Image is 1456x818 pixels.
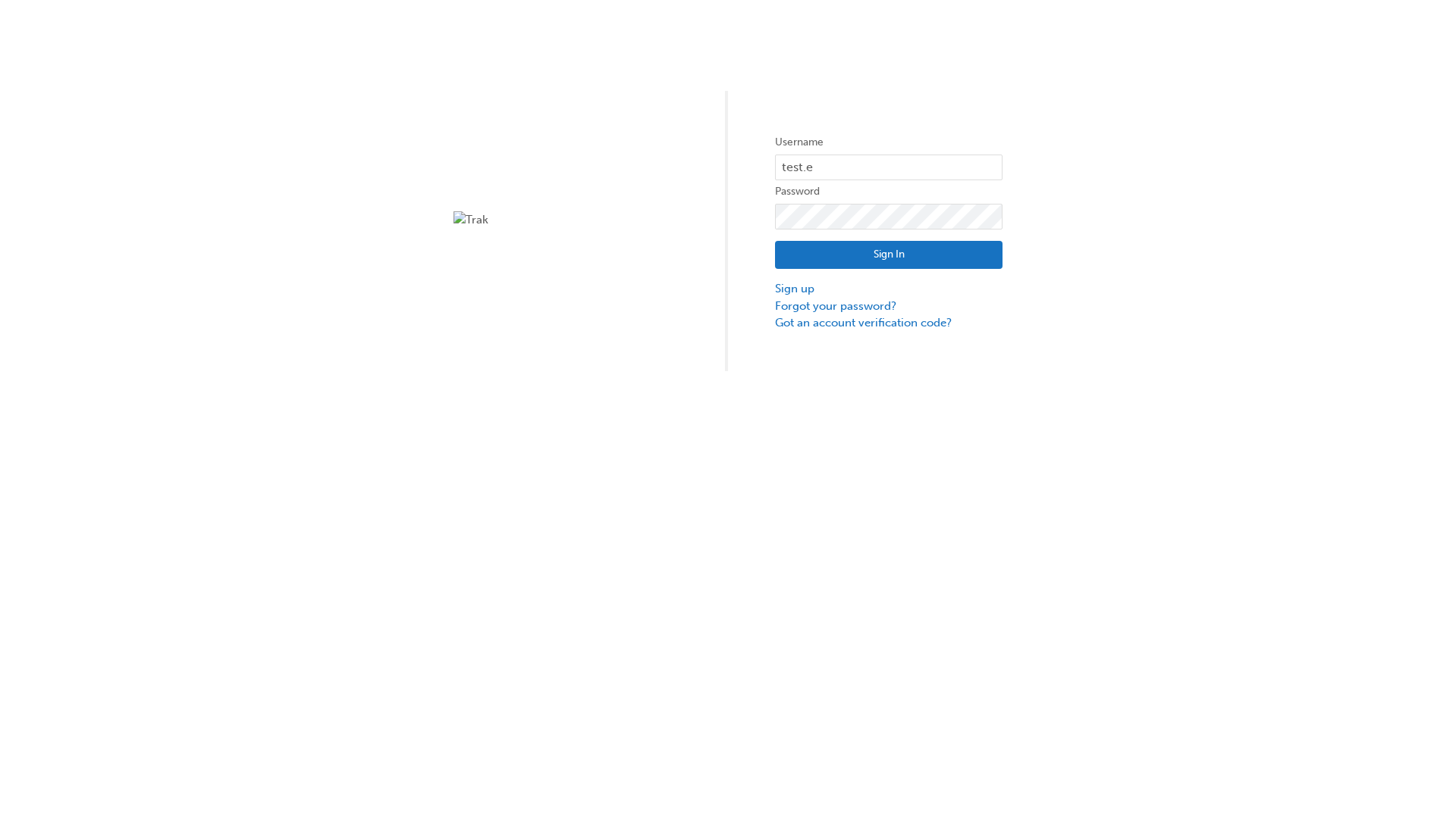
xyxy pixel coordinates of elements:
[775,298,1003,315] a: Forgot your password?
[775,314,1003,332] a: Got an account verification code?
[775,280,1003,298] a: Sign up
[775,155,1003,180] input: Username
[775,183,1003,201] label: Password
[775,241,1003,270] button: Sign In
[453,211,681,229] img: Trak
[775,133,1003,151] label: Username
